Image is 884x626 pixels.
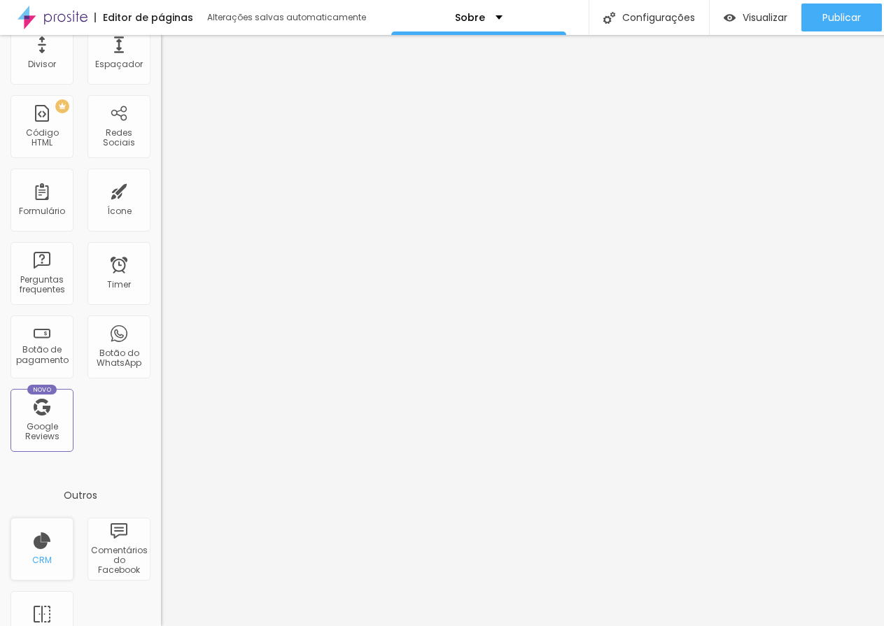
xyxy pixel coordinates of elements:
div: Botão de pagamento [14,345,69,365]
div: Espaçador [95,59,143,69]
div: Comentários do Facebook [91,546,146,576]
div: Botão do WhatsApp [91,348,146,369]
div: Google Reviews [14,422,69,442]
span: Publicar [822,12,861,23]
div: Código HTML [14,128,69,148]
img: Icone [603,12,615,24]
div: Formulário [19,206,65,216]
div: Timer [107,280,131,290]
div: Editor de páginas [94,13,193,22]
div: CRM [32,555,52,565]
div: Divisor [28,59,56,69]
span: Visualizar [743,12,787,23]
p: Sobre [455,13,485,22]
div: Perguntas frequentes [14,275,69,295]
img: view-1.svg [724,12,736,24]
button: Visualizar [710,3,801,31]
div: Novo [27,385,57,394]
button: Publicar [801,3,882,31]
div: Alterações salvas automaticamente [207,13,368,22]
div: Redes Sociais [91,128,146,148]
div: Ícone [107,206,132,216]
